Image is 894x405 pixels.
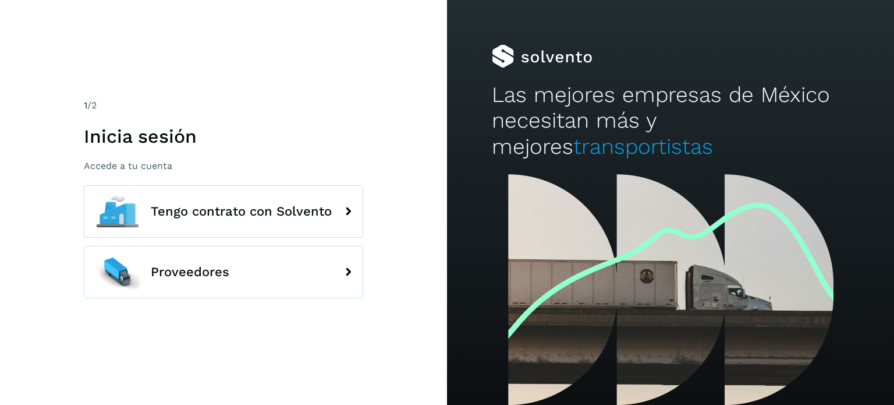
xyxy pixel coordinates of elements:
[84,125,363,147] h1: Inicia sesión
[84,160,363,171] p: Accede a tu cuenta
[151,205,332,219] span: Tengo contrato con Solvento
[84,246,363,298] button: Proveedores
[573,134,713,159] span: transportistas
[492,82,849,160] h2: Las mejores empresas de México necesitan más y mejores
[84,100,87,111] span: 1
[84,185,363,238] button: Tengo contrato con Solvento
[84,98,363,112] div: /2
[151,265,229,279] span: Proveedores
